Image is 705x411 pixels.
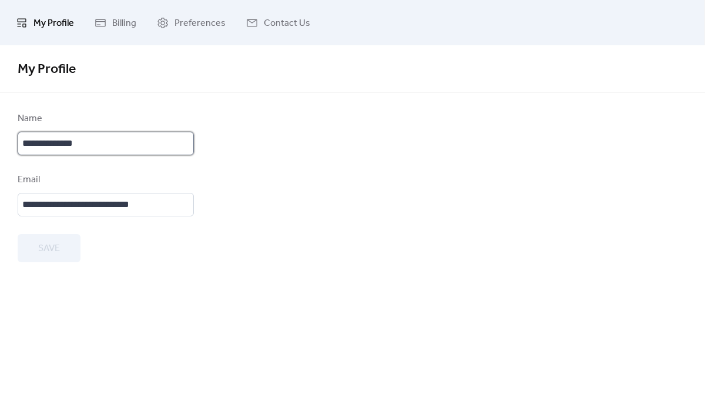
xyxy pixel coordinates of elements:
[18,56,76,82] span: My Profile
[174,14,226,32] span: Preferences
[237,5,319,41] a: Contact Us
[18,173,192,187] div: Email
[264,14,310,32] span: Contact Us
[112,14,136,32] span: Billing
[18,112,192,126] div: Name
[7,5,83,41] a: My Profile
[148,5,234,41] a: Preferences
[33,14,74,32] span: My Profile
[86,5,145,41] a: Billing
